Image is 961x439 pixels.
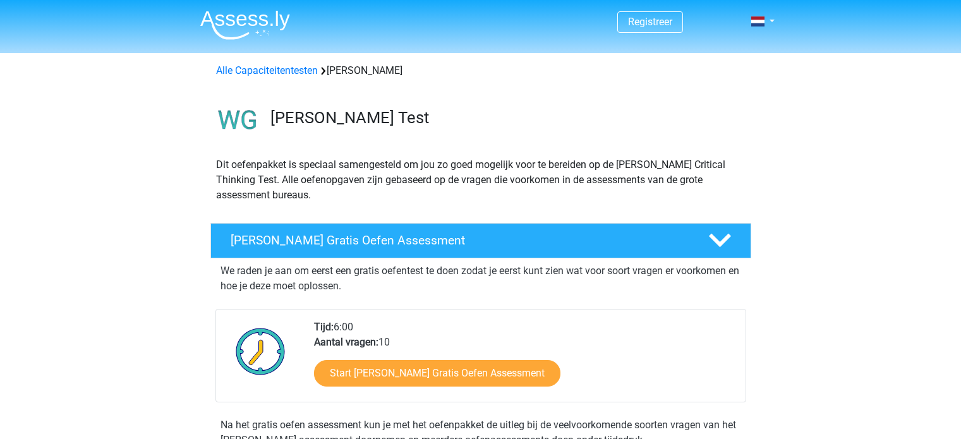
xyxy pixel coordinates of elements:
h3: [PERSON_NAME] Test [270,108,741,128]
a: [PERSON_NAME] Gratis Oefen Assessment [205,223,756,258]
a: Registreer [628,16,672,28]
p: Dit oefenpakket is speciaal samengesteld om jou zo goed mogelijk voor te bereiden op de [PERSON_N... [216,157,746,203]
img: Assessly [200,10,290,40]
b: Tijd: [314,321,334,333]
div: 6:00 10 [305,320,745,402]
a: Alle Capaciteitentesten [216,64,318,76]
img: watson glaser [211,93,265,147]
img: Klok [229,320,293,383]
b: Aantal vragen: [314,336,378,348]
p: We raden je aan om eerst een gratis oefentest te doen zodat je eerst kunt zien wat voor soort vra... [221,263,741,294]
a: Start [PERSON_NAME] Gratis Oefen Assessment [314,360,560,387]
div: [PERSON_NAME] [211,63,751,78]
h4: [PERSON_NAME] Gratis Oefen Assessment [231,233,688,248]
